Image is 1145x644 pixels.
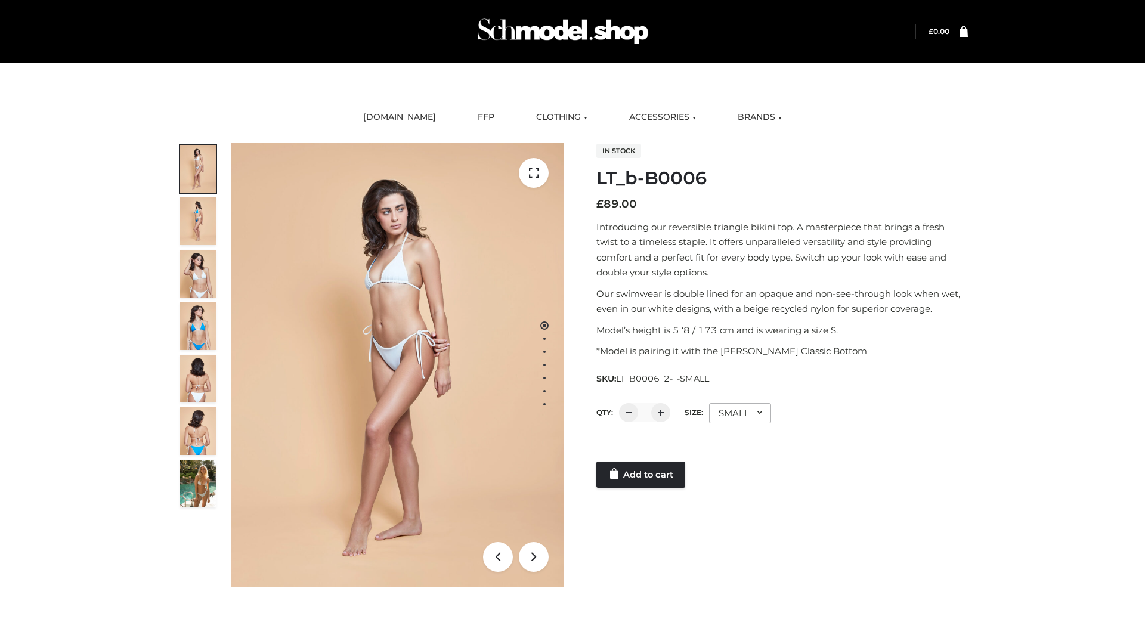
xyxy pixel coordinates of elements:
[685,408,703,417] label: Size:
[596,197,604,210] span: £
[929,27,949,36] bdi: 0.00
[231,143,564,587] img: ArielClassicBikiniTop_CloudNine_AzureSky_OW114ECO_1
[180,355,216,402] img: ArielClassicBikiniTop_CloudNine_AzureSky_OW114ECO_7-scaled.jpg
[596,197,637,210] bdi: 89.00
[929,27,933,36] span: £
[474,8,652,55] img: Schmodel Admin 964
[469,104,503,131] a: FFP
[180,145,216,193] img: ArielClassicBikiniTop_CloudNine_AzureSky_OW114ECO_1-scaled.jpg
[180,407,216,455] img: ArielClassicBikiniTop_CloudNine_AzureSky_OW114ECO_8-scaled.jpg
[596,343,968,359] p: *Model is pairing it with the [PERSON_NAME] Classic Bottom
[596,219,968,280] p: Introducing our reversible triangle bikini top. A masterpiece that brings a fresh twist to a time...
[929,27,949,36] a: £0.00
[596,408,613,417] label: QTY:
[180,302,216,350] img: ArielClassicBikiniTop_CloudNine_AzureSky_OW114ECO_4-scaled.jpg
[620,104,705,131] a: ACCESSORIES
[729,104,791,131] a: BRANDS
[354,104,445,131] a: [DOMAIN_NAME]
[180,250,216,298] img: ArielClassicBikiniTop_CloudNine_AzureSky_OW114ECO_3-scaled.jpg
[596,371,710,386] span: SKU:
[596,168,968,189] h1: LT_b-B0006
[596,323,968,338] p: Model’s height is 5 ‘8 / 173 cm and is wearing a size S.
[596,286,968,317] p: Our swimwear is double lined for an opaque and non-see-through look when wet, even in our white d...
[180,197,216,245] img: ArielClassicBikiniTop_CloudNine_AzureSky_OW114ECO_2-scaled.jpg
[180,460,216,507] img: Arieltop_CloudNine_AzureSky2.jpg
[616,373,709,384] span: LT_B0006_2-_-SMALL
[527,104,596,131] a: CLOTHING
[709,403,771,423] div: SMALL
[596,144,641,158] span: In stock
[596,462,685,488] a: Add to cart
